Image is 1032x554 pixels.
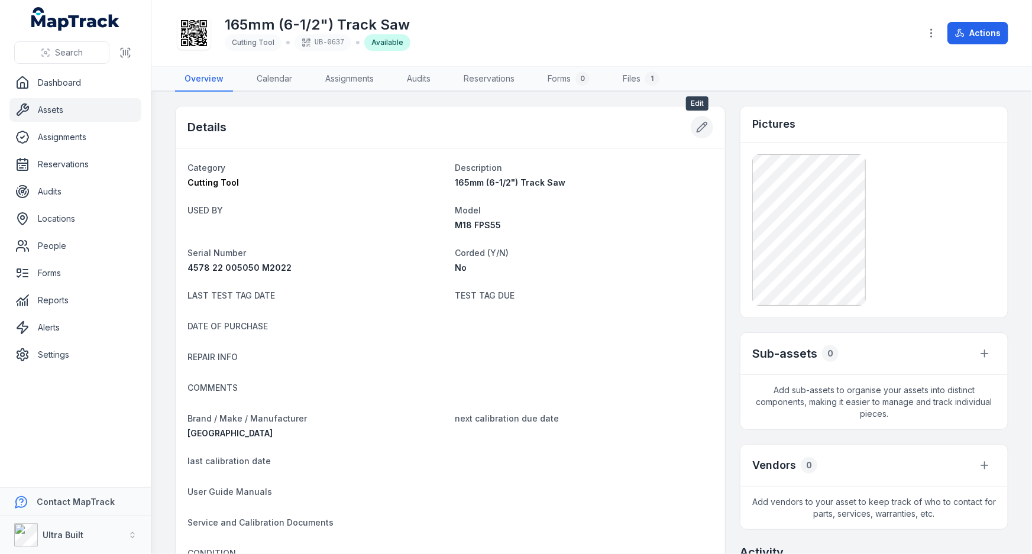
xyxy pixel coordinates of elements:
span: USED BY [187,205,223,215]
span: Corded (Y/N) [455,248,509,258]
a: Audits [9,180,141,203]
strong: Ultra Built [43,530,83,540]
span: Edit [686,96,709,111]
div: 0 [822,345,839,362]
a: MapTrack [31,7,120,31]
a: People [9,234,141,258]
h2: Sub-assets [752,345,817,362]
span: next calibration due date [455,413,559,423]
span: last calibration date [187,456,271,466]
span: COMMENTS [187,383,238,393]
a: Forms0 [538,67,599,92]
div: 0 [575,72,590,86]
span: M18 FPS55 [455,220,502,230]
span: Search [55,47,83,59]
span: REPAIR INFO [187,352,238,362]
span: [GEOGRAPHIC_DATA] [187,428,273,438]
a: Files1 [613,67,669,92]
span: Cutting Tool [232,38,274,47]
a: Locations [9,207,141,231]
h3: Vendors [752,457,796,474]
span: No [455,263,467,273]
h1: 165mm (6-1/2") Track Saw [225,15,410,34]
span: Serial Number [187,248,246,258]
a: Overview [175,67,233,92]
a: Settings [9,343,141,367]
span: Service and Calibration Documents [187,517,334,527]
span: Brand / Make / Manufacturer [187,413,307,423]
span: User Guide Manuals [187,487,272,497]
a: Dashboard [9,71,141,95]
div: Available [364,34,410,51]
a: Forms [9,261,141,285]
h2: Details [187,119,227,135]
span: Model [455,205,481,215]
span: Description [455,163,503,173]
span: Add sub-assets to organise your assets into distinct components, making it easier to manage and t... [740,375,1008,429]
a: Assignments [9,125,141,149]
div: 0 [801,457,817,474]
a: Alerts [9,316,141,339]
span: Cutting Tool [187,177,239,187]
span: 165mm (6-1/2") Track Saw [455,177,566,187]
a: Reservations [454,67,524,92]
strong: Contact MapTrack [37,497,115,507]
div: 1 [645,72,659,86]
span: TEST TAG DUE [455,290,515,300]
span: 4578 22 005050 M2022 [187,263,292,273]
h3: Pictures [752,116,795,132]
span: Category [187,163,225,173]
span: Add vendors to your asset to keep track of who to contact for parts, services, warranties, etc. [740,487,1008,529]
div: UB-0637 [295,34,351,51]
a: Audits [397,67,440,92]
a: Reports [9,289,141,312]
button: Search [14,41,109,64]
button: Actions [947,22,1008,44]
span: DATE OF PURCHASE [187,321,268,331]
span: LAST TEST TAG DATE [187,290,275,300]
a: Reservations [9,153,141,176]
a: Assets [9,98,141,122]
a: Calendar [247,67,302,92]
a: Assignments [316,67,383,92]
